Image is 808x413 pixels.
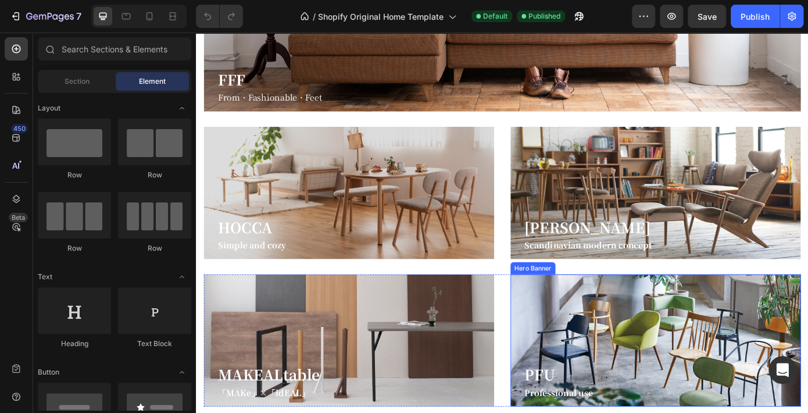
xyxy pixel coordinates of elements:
span: Published [528,11,560,22]
span: Toggle open [173,268,191,286]
button: 7 [5,5,87,28]
h3: [PERSON_NAME] [373,210,559,233]
iframe: Design area [196,33,808,413]
div: Row [38,170,111,180]
span: Text [38,272,52,282]
div: Open Intercom Messenger [768,356,796,384]
span: Toggle open [173,99,191,118]
h3: PFU [373,378,559,401]
div: Publish [741,10,770,23]
input: Search Sections & Elements [38,37,191,60]
button: Save [688,5,726,28]
div: Hero Banner [360,264,407,274]
span: Save [698,12,717,22]
div: Beta [9,213,28,222]
div: Row [118,170,191,180]
h3: MAKEALtable [23,378,209,401]
span: Section [65,76,90,87]
span: Button [38,367,59,378]
span: Shopify Original Home Template [318,10,444,23]
p: 7 [76,9,81,23]
div: 450 [11,124,28,133]
h3: Scandinavian modern concept [373,233,559,252]
span: Toggle open [173,363,191,382]
div: Row [118,243,191,254]
div: Undo/Redo [196,5,243,28]
span: Default [483,11,507,22]
span: Layout [38,103,60,113]
div: Text Block [118,339,191,349]
div: Row [38,243,111,254]
div: Heading [38,339,111,349]
button: Publish [731,5,780,28]
span: Element [139,76,166,87]
span: / [313,10,316,23]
